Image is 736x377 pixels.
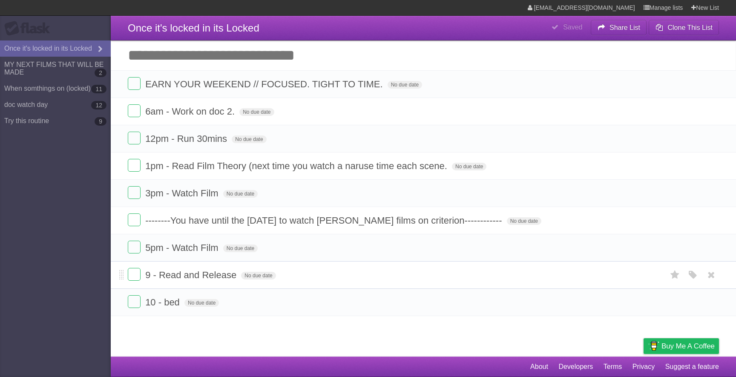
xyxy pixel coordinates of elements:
a: Terms [604,359,622,375]
b: 9 [95,117,106,126]
img: Buy me a coffee [648,339,659,353]
span: Once it's locked in its Locked [128,22,259,34]
span: No due date [239,108,274,116]
button: Clone This List [649,20,719,35]
span: No due date [184,299,219,307]
span: 6am - Work on doc 2. [145,106,237,117]
span: No due date [507,217,541,225]
a: About [530,359,548,375]
a: Privacy [632,359,655,375]
span: 5pm - Watch Film [145,242,221,253]
span: 1pm - Read Film Theory (next time you watch a naruse time each scene. [145,161,449,171]
span: --------You have until the [DATE] to watch [PERSON_NAME] films on criterion------------ [145,215,504,226]
label: Done [128,268,141,281]
span: 9 - Read and Release [145,270,239,280]
span: No due date [452,163,486,170]
span: 10 - bed [145,297,182,308]
span: Buy me a coffee [661,339,715,354]
b: Share List [609,24,640,31]
span: No due date [223,190,258,198]
label: Done [128,241,141,253]
span: No due date [232,135,266,143]
span: No due date [241,272,276,279]
b: 11 [91,85,106,93]
label: Done [128,77,141,90]
a: Suggest a feature [665,359,719,375]
span: 3pm - Watch Film [145,188,221,199]
label: Done [128,186,141,199]
label: Done [128,295,141,308]
a: Developers [558,359,593,375]
div: Flask [4,21,55,36]
a: Buy me a coffee [644,338,719,354]
label: Done [128,104,141,117]
b: Clone This List [667,24,713,31]
button: Share List [591,20,647,35]
label: Done [128,213,141,226]
span: 12pm - Run 30mins [145,133,229,144]
label: Done [128,159,141,172]
b: 12 [91,101,106,109]
span: No due date [388,81,422,89]
b: Saved [563,23,582,31]
b: 2 [95,69,106,77]
label: Star task [667,268,683,282]
span: EARN YOUR WEEKEND // FOCUSED. TIGHT TO TIME. [145,79,385,89]
span: No due date [223,245,258,252]
label: Done [128,132,141,144]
